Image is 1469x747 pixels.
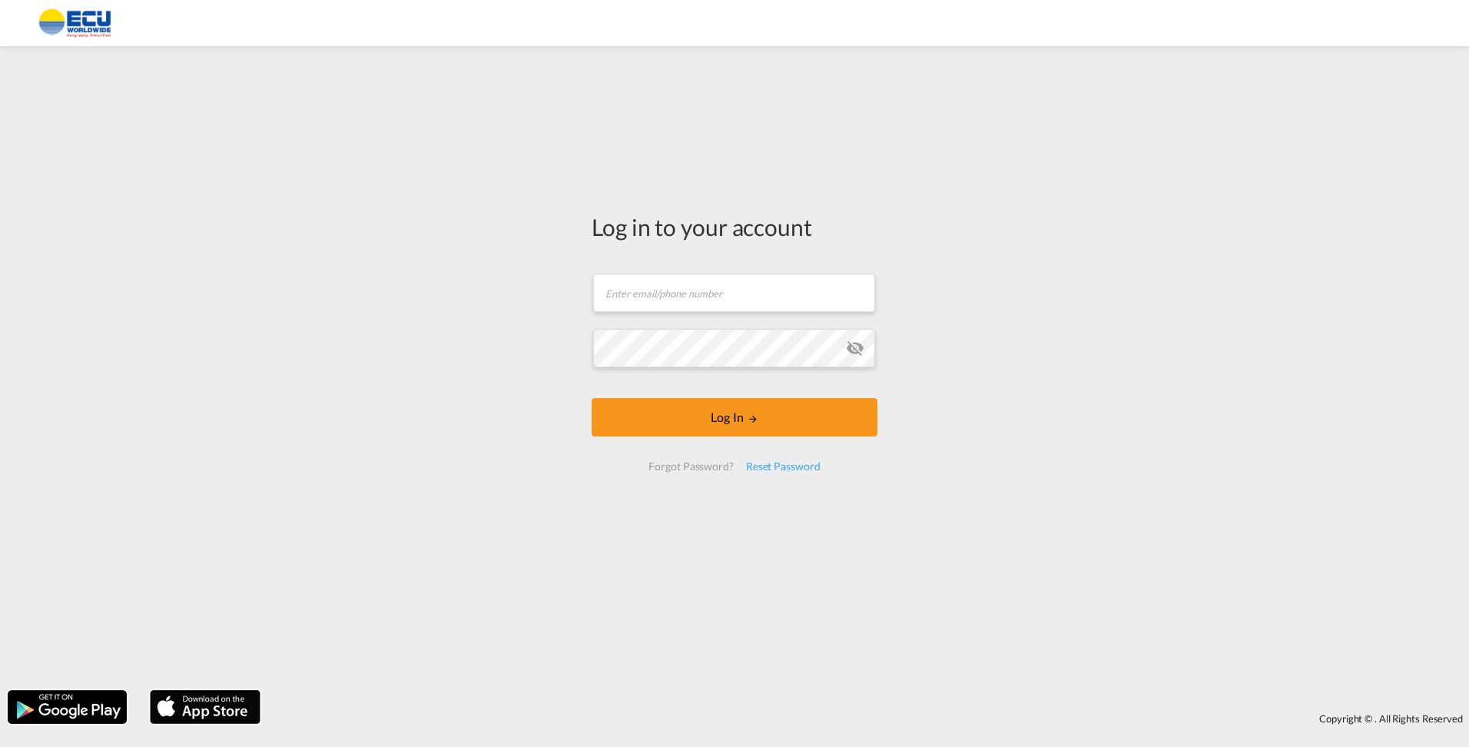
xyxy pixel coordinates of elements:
[846,339,864,357] md-icon: icon-eye-off
[593,274,875,312] input: Enter email/phone number
[23,6,127,41] img: 6cccb1402a9411edb762cf9624ab9cda.png
[268,705,1469,732] div: Copyright © . All Rights Reserved
[642,453,739,480] div: Forgot Password?
[592,211,877,243] div: Log in to your account
[592,398,877,437] button: LOGIN
[6,689,128,725] img: google.png
[148,689,262,725] img: apple.png
[740,453,827,480] div: Reset Password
